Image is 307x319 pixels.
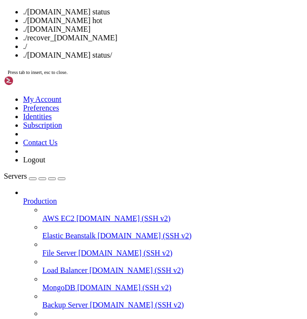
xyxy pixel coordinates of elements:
li: ./recover_[DOMAIN_NAME] [23,34,303,42]
li: Backup Server [DOMAIN_NAME] (SSH v2) [42,292,303,309]
div: (34, 19) [92,95,95,100]
a: Contact Us [23,138,58,147]
a: Load Balancer [DOMAIN_NAME] (SSH v2) [42,266,303,275]
x-row: * Documentation: [URL][DOMAIN_NAME] [4,13,288,18]
li: Load Balancer [DOMAIN_NAME] (SSH v2) [42,258,303,275]
img: Shellngn [4,76,59,86]
a: Production [23,197,303,206]
a: Servers [4,172,65,180]
a: Identities [23,112,52,121]
a: Logout [23,156,45,164]
span: Elastic Beanstalk [42,232,96,240]
x-row: | | / _ \| \| |_ _/ \ | _ )/ _ \ [4,37,288,42]
span: [DOMAIN_NAME] (SSH v2) [98,232,192,240]
x-row: Welcome to Ubuntu 22.04.5 LTS (GNU/Linux 5.15.0-25-generic x86_64) [4,4,288,9]
span: Servers [4,172,27,180]
x-row: please don't hesitate to contact us at [EMAIL_ADDRESS][DOMAIN_NAME]. [4,76,288,81]
span: [DOMAIN_NAME] (SSH v2) [77,214,171,222]
a: Backup Server [DOMAIN_NAME] (SSH v2) [42,301,303,309]
x-row: root@0d844a584cdd:/usr/src/app# ./ [4,95,288,100]
span: [DOMAIN_NAME] (SSH v2) [90,266,184,274]
a: MongoDB [DOMAIN_NAME] (SSH v2) [42,283,303,292]
x-row: root@vmi2627751:~# docker exec -it telegram-claim-bot /bin/bash [4,90,288,95]
span: [DOMAIN_NAME] (SSH v2) [78,249,173,257]
span: [DOMAIN_NAME] (SSH v2) [77,283,171,292]
li: MongoDB [DOMAIN_NAME] (SSH v2) [42,275,303,292]
a: Subscription [23,121,62,129]
a: AWS EC2 [DOMAIN_NAME] (SSH v2) [42,214,303,223]
li: ./[DOMAIN_NAME] [23,25,303,34]
x-row: * Support: [URL][DOMAIN_NAME] [4,23,288,28]
x-row: help, [4,71,288,76]
li: ./[DOMAIN_NAME] hot [23,16,303,25]
a: My Account [23,95,62,103]
span: MongoDB [42,283,75,292]
span: Backup Server [42,301,88,309]
x-row: _____ [4,28,288,33]
x-row: | |__| (_) | .` | | |/ _ \| _ \ (_) | [4,42,288,47]
li: Elastic Beanstalk [DOMAIN_NAME] (SSH v2) [42,223,303,240]
span: Load Balancer [42,266,88,274]
span: [DOMAIN_NAME] (SSH v2) [90,301,184,309]
li: ./ [23,42,303,51]
span: Production [23,197,57,205]
x-row: This server is hosted by Contabo. If you have any questions or need [4,66,288,71]
span: File Server [42,249,77,257]
li: AWS EC2 [DOMAIN_NAME] (SSH v2) [42,206,303,223]
x-row: / ___/___ _ _ _____ _ ___ ___ [4,33,288,37]
x-row: \____\___/|_|\_| |_/_/ \_|___/\___/ [4,47,288,52]
x-row: Welcome! [4,57,288,61]
span: AWS EC2 [42,214,75,222]
a: Elastic Beanstalk [DOMAIN_NAME] (SSH v2) [42,232,303,240]
li: File Server [DOMAIN_NAME] (SSH v2) [42,240,303,258]
x-row: Last login: [DATE] from [TECHNICAL_ID] [4,86,288,90]
a: Preferences [23,104,59,112]
a: File Server [DOMAIN_NAME] (SSH v2) [42,249,303,258]
li: ./[DOMAIN_NAME] status [23,8,303,16]
li: ./[DOMAIN_NAME] status/ [23,51,303,60]
span: Press tab to insert, esc to close. [8,70,67,75]
x-row: * Management: [URL][DOMAIN_NAME] [4,18,288,23]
